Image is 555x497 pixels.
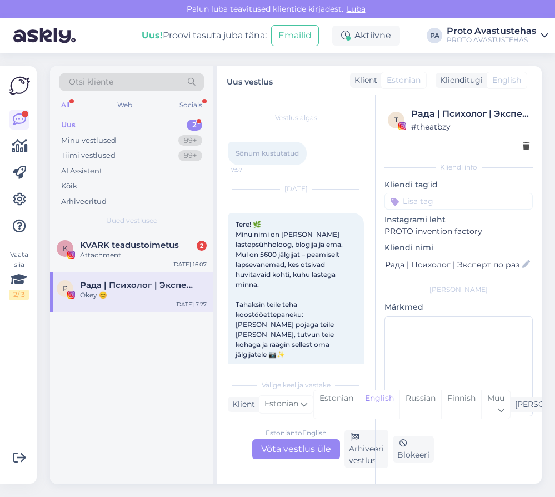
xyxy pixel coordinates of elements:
div: Vaata siia [9,250,29,300]
div: Socials [177,98,204,112]
div: Aktiivne [332,26,400,46]
span: Luba [343,4,369,14]
a: Proto AvastustehasPROTO AVASTUSTEHAS [447,27,548,44]
span: Sõnum kustutatud [236,149,299,157]
span: Estonian [387,74,421,86]
p: Kliendi tag'id [384,179,533,191]
div: PROTO AVASTUSTEHAS [447,36,536,44]
div: AI Assistent [61,166,102,177]
div: Estonian [314,390,359,419]
span: Р [63,284,68,292]
p: Instagrami leht [384,214,533,226]
div: 2 [197,241,207,251]
b: Uus! [142,30,163,41]
span: 7:57 [231,166,273,174]
span: English [492,74,521,86]
div: 99+ [178,135,202,146]
span: Estonian [264,398,298,410]
div: [DATE] [228,184,364,194]
div: Tiimi vestlused [61,150,116,161]
p: Märkmed [384,301,533,313]
div: [DATE] 7:27 [175,300,207,309]
div: Russian [399,390,441,419]
div: All [59,98,72,112]
p: PROTO invention factory [384,226,533,237]
div: Web [115,98,134,112]
div: Minu vestlused [61,135,116,146]
div: Okey 😊 [80,290,207,300]
div: Võta vestlus üle [252,439,340,459]
img: Askly Logo [9,75,30,96]
div: Proovi tasuta juba täna: [142,29,267,42]
div: 2 [187,120,202,131]
div: Klienditugi [436,74,483,86]
div: Finnish [441,390,481,419]
span: t [394,116,398,124]
div: 99+ [178,150,202,161]
div: Рада | Психолог | Эксперт по развитию детей [411,107,529,121]
div: Kõik [61,181,77,192]
div: PA [427,28,442,43]
div: Kliendi info [384,162,533,172]
span: Uued vestlused [106,216,158,226]
label: Uus vestlus [227,73,273,88]
div: Attachment [80,250,207,260]
input: Lisa tag [384,193,533,210]
span: Tere! 🌿 Minu nimi on [PERSON_NAME] lastepsühholoog, blogija ja ema. Mul on 5600 jälgijat – peamis... [236,220,344,389]
div: Estonian to English [266,428,327,438]
div: Vestlus algas [228,113,364,123]
span: Otsi kliente [69,76,113,88]
span: Muu [487,393,504,403]
div: Valige keel ja vastake [228,380,364,390]
div: # theatbzy [411,121,529,133]
button: Emailid [271,25,319,46]
div: Arhiveeri vestlus [344,430,388,468]
input: Lisa nimi [385,259,520,271]
div: English [359,390,399,419]
div: Arhiveeritud [61,196,107,207]
div: [DATE] 16:07 [172,260,207,269]
span: K [63,244,68,252]
div: Uus [61,120,76,131]
div: Klient [228,399,255,410]
span: KVARK teadustoimetus [80,240,179,250]
div: Proto Avastustehas [447,27,536,36]
span: Рада | Психолог | Эксперт по развитию детей [80,280,196,290]
div: [PERSON_NAME] [384,285,533,295]
div: 2 / 3 [9,290,29,300]
p: Kliendi nimi [384,242,533,254]
div: Klient [350,74,377,86]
